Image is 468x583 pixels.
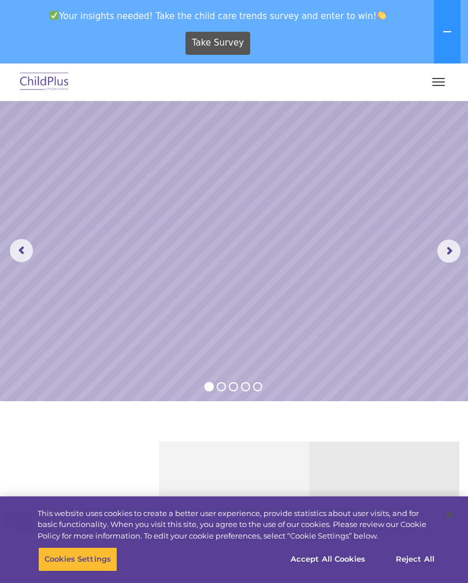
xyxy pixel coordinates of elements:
a: Take Survey [185,32,251,55]
button: Close [437,502,462,528]
img: 👏 [377,11,386,20]
button: Reject All [379,547,451,571]
span: Your insights needed! Take the child care trends survey and enter to win! [5,5,432,27]
span: Take Survey [192,33,244,53]
div: This website uses cookies to create a better user experience, provide statistics about user visit... [38,508,436,542]
button: Accept All Cookies [284,547,372,571]
img: ✅ [50,11,58,20]
button: Cookies Settings [38,547,117,571]
img: ChildPlus by Procare Solutions [17,69,72,96]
